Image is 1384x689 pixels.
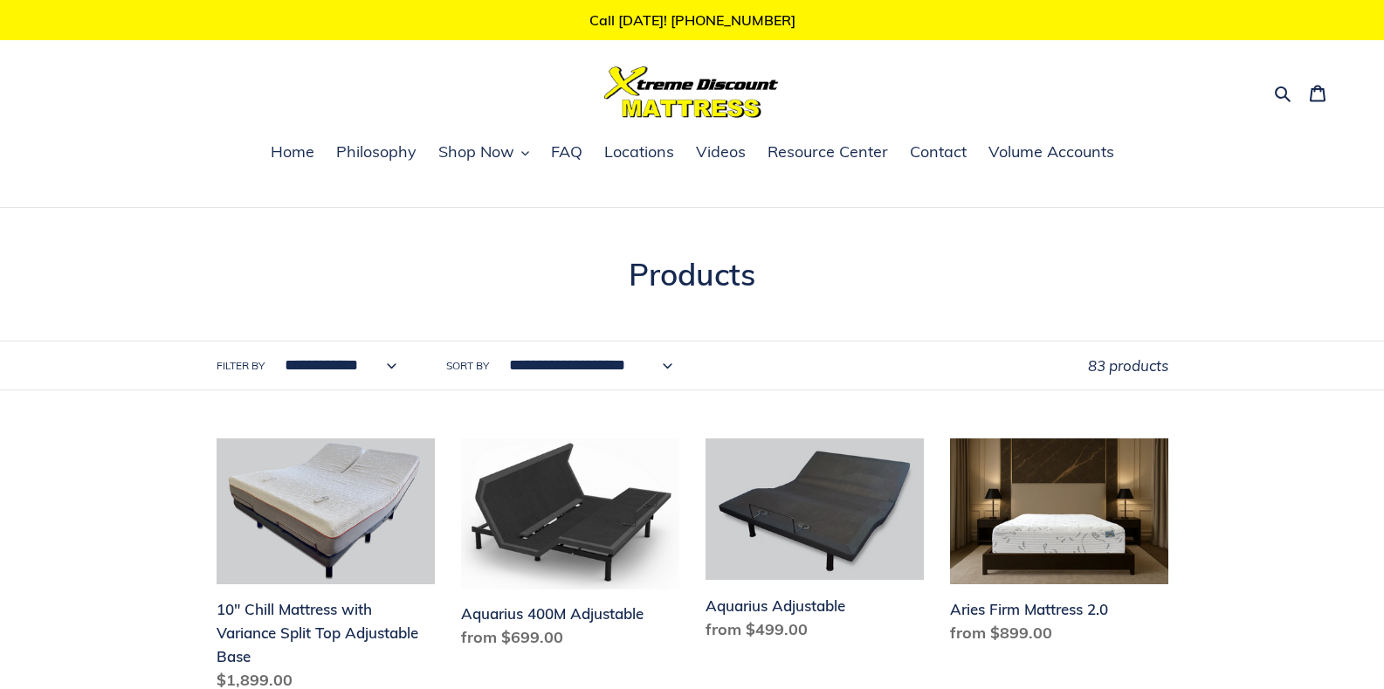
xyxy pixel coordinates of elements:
[596,140,683,166] a: Locations
[446,358,489,374] label: Sort by
[542,140,591,166] a: FAQ
[980,140,1123,166] a: Volume Accounts
[461,438,679,656] a: Aquarius 400M Adjustable
[430,140,538,166] button: Shop Now
[910,141,967,162] span: Contact
[217,358,265,374] label: Filter by
[604,141,674,162] span: Locations
[262,140,323,166] a: Home
[327,140,425,166] a: Philosophy
[901,140,975,166] a: Contact
[1088,356,1168,375] span: 83 products
[687,140,754,166] a: Videos
[336,141,417,162] span: Philosophy
[950,438,1168,651] a: Aries Firm Mattress 2.0
[438,141,514,162] span: Shop Now
[604,66,779,118] img: Xtreme Discount Mattress
[271,141,314,162] span: Home
[759,140,897,166] a: Resource Center
[696,141,746,162] span: Videos
[629,255,755,293] span: Products
[551,141,582,162] span: FAQ
[768,141,888,162] span: Resource Center
[988,141,1114,162] span: Volume Accounts
[706,438,924,647] a: Aquarius Adjustable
